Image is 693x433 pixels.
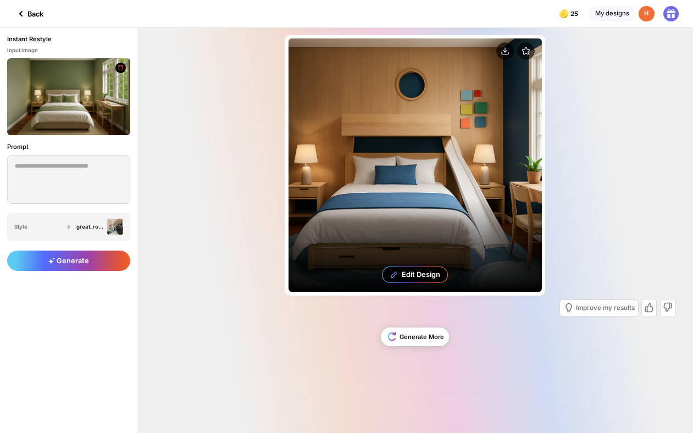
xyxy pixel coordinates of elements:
[7,47,130,54] div: Input image
[14,224,64,230] div: Style
[381,327,449,346] div: Generate More
[14,7,43,20] div: Back
[639,6,655,22] div: H
[402,270,440,279] div: Edit Design
[576,305,635,312] div: Improve my results
[7,35,52,43] div: Instant Restyle
[76,224,104,230] div: great_room_view_12.effectsResult.jpg
[570,10,580,18] span: 25
[589,6,635,22] div: My designs
[7,142,130,152] div: Prompt
[48,257,89,265] span: Generate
